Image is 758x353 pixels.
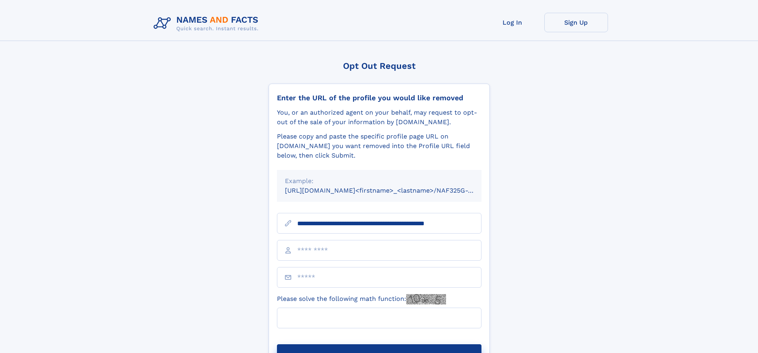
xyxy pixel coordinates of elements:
[285,176,474,186] div: Example:
[277,108,481,127] div: You, or an authorized agent on your behalf, may request to opt-out of the sale of your informatio...
[544,13,608,32] a: Sign Up
[277,132,481,160] div: Please copy and paste the specific profile page URL on [DOMAIN_NAME] you want removed into the Pr...
[269,61,490,71] div: Opt Out Request
[150,13,265,34] img: Logo Names and Facts
[277,94,481,102] div: Enter the URL of the profile you would like removed
[481,13,544,32] a: Log In
[277,294,446,304] label: Please solve the following math function:
[285,187,497,194] small: [URL][DOMAIN_NAME]<firstname>_<lastname>/NAF325G-xxxxxxxx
